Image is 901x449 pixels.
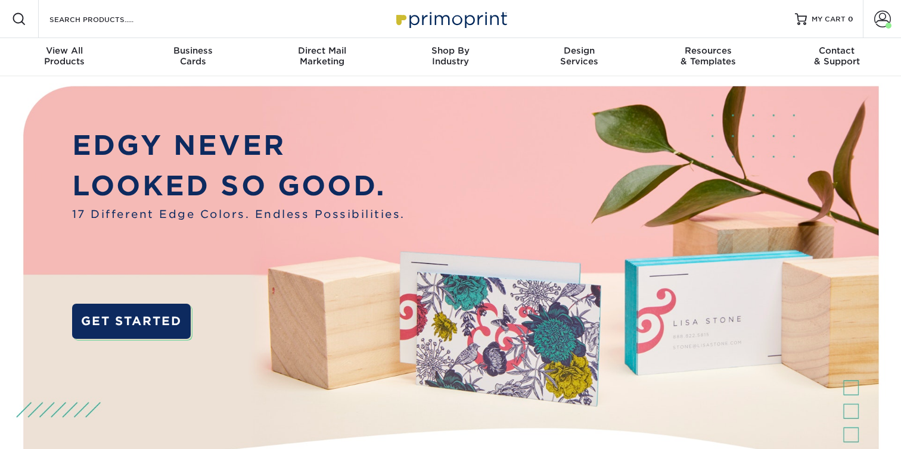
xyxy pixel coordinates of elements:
div: Industry [386,45,515,67]
p: LOOKED SO GOOD. [72,166,405,206]
span: Shop By [386,45,515,56]
div: Marketing [257,45,386,67]
a: Direct MailMarketing [257,38,386,76]
img: Primoprint [391,6,510,32]
span: Contact [772,45,901,56]
a: Contact& Support [772,38,901,76]
a: Shop ByIndustry [386,38,515,76]
span: MY CART [812,14,846,24]
span: 0 [848,15,853,23]
a: BusinessCards [129,38,257,76]
a: Resources& Templates [644,38,772,76]
span: Direct Mail [257,45,386,56]
span: Resources [644,45,772,56]
span: 17 Different Edge Colors. Endless Possibilities. [72,206,405,222]
div: & Templates [644,45,772,67]
p: EDGY NEVER [72,125,405,166]
div: Cards [129,45,257,67]
input: SEARCH PRODUCTS..... [48,12,164,26]
div: Services [515,45,644,67]
span: Business [129,45,257,56]
div: & Support [772,45,901,67]
span: Design [515,45,644,56]
a: DesignServices [515,38,644,76]
a: GET STARTED [72,304,191,339]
